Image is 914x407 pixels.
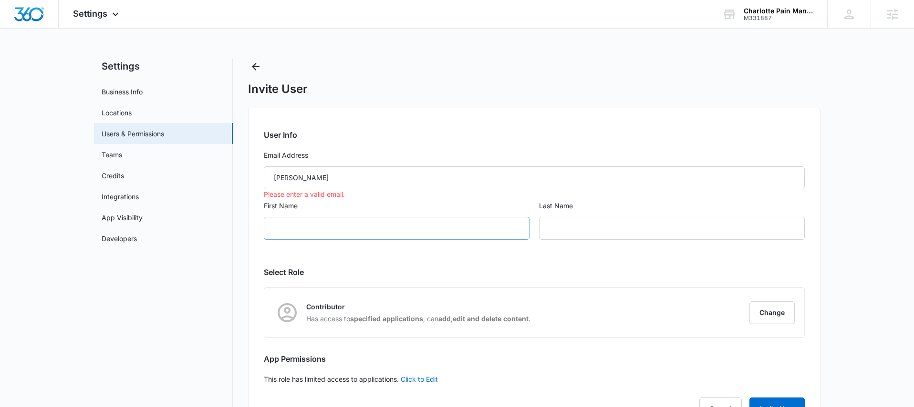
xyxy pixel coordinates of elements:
[264,353,805,365] h2: App Permissions
[264,266,805,278] h2: Select Role
[102,150,122,160] a: Teams
[749,301,795,324] button: Change
[453,315,529,323] strong: edit and delete content
[102,108,132,118] a: Locations
[306,314,530,324] p: Has access to , can , .
[306,302,530,312] p: Contributor
[94,59,233,73] h2: Settings
[744,15,813,21] div: account id
[744,7,813,15] div: account name
[248,59,263,74] button: Back
[73,9,107,19] span: Settings
[102,234,137,244] a: Developers
[264,150,805,161] label: Email Address
[102,192,139,202] a: Integrations
[438,315,451,323] strong: add
[264,129,805,141] h2: User Info
[264,189,805,200] div: Please enter a valid email.
[539,201,805,211] label: Last Name
[102,129,164,139] a: Users & Permissions
[401,375,438,383] a: Click to Edit
[102,87,143,97] a: Business Info
[102,171,124,181] a: Credits
[248,82,308,96] h1: Invite User
[102,213,143,223] a: App Visibility
[264,201,530,211] label: First Name
[350,315,423,323] strong: specified applications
